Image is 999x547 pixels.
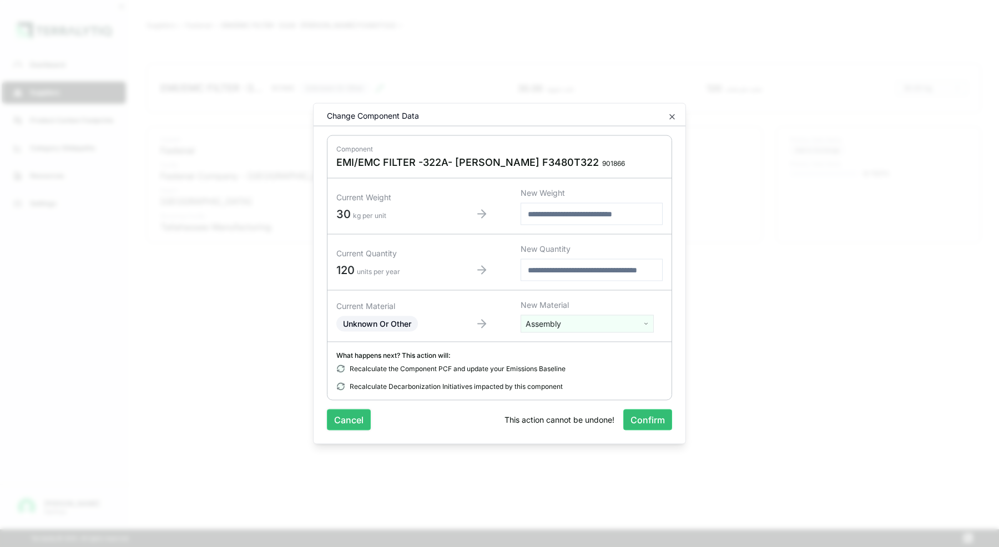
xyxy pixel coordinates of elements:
[336,145,663,154] div: Component
[336,247,443,259] div: Current Quantity
[353,211,386,219] span: kg per unit
[521,300,663,311] div: New Material
[602,159,625,168] span: 901866
[521,315,654,333] button: Assembly
[357,267,400,275] span: units per year
[318,110,419,121] div: Change Component Data
[343,319,411,328] span: Unknown Or Other
[623,409,672,430] button: Confirm
[504,414,614,426] span: This action cannot be undone!
[336,207,351,220] span: 30
[336,263,355,276] span: 120
[336,191,443,202] div: Current Weight
[336,301,443,312] div: Current Material
[336,156,599,169] span: EMI/EMC FILTER -322A- [PERSON_NAME] F3480T322
[336,382,663,391] div: Recalculate Decarbonization Initiatives impacted by this component
[336,351,663,360] div: What happens next? This action will:
[521,188,663,199] div: New Weight
[327,409,371,430] button: Cancel
[521,244,663,255] div: New Quantity
[336,364,663,373] div: Recalculate the Component PCF and update your Emissions Baseline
